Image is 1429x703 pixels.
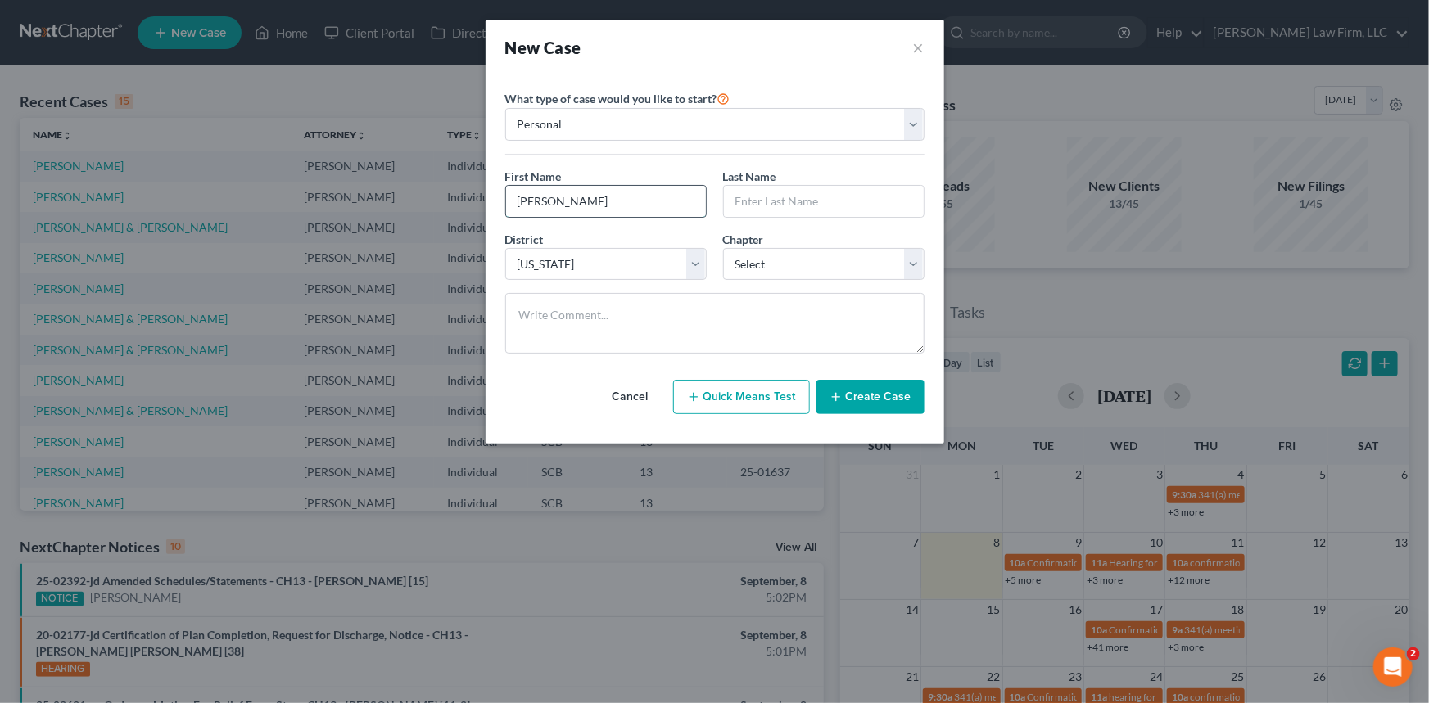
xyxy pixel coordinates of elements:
[816,380,925,414] button: Create Case
[505,38,581,57] strong: New Case
[723,169,776,183] span: Last Name
[673,380,810,414] button: Quick Means Test
[505,169,562,183] span: First Name
[1407,647,1420,660] span: 2
[506,186,706,217] input: Enter First Name
[724,186,924,217] input: Enter Last Name
[913,36,925,59] button: ×
[595,381,667,413] button: Cancel
[723,232,764,246] span: Chapter
[505,88,730,108] label: What type of case would you like to start?
[505,232,544,246] span: District
[1373,647,1413,687] iframe: Intercom live chat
